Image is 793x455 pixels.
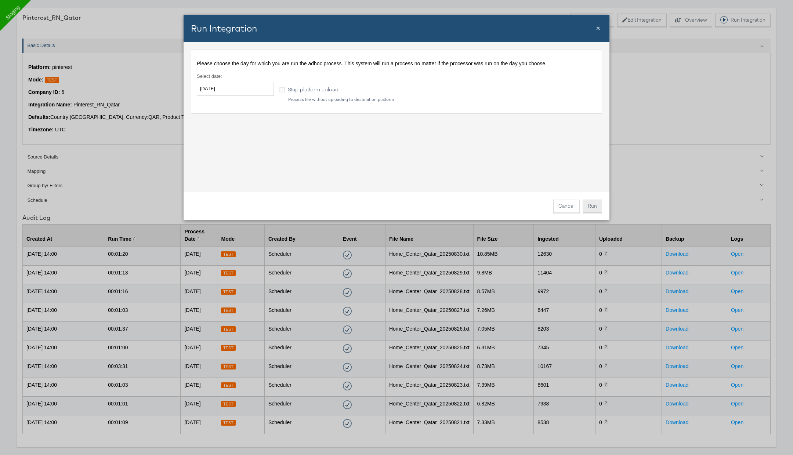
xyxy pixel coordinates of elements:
[553,200,580,213] button: Cancel
[596,23,600,34] div: Close
[184,15,609,220] div: Run Integration
[583,200,602,213] button: Run
[197,73,274,80] label: Select date :
[191,23,257,34] span: Run Integration
[197,60,596,68] p: Please choose the day for which you are run the adhoc process. This system will run a process no ...
[288,97,394,102] div: Process file without uploading to destination platform
[596,24,600,32] span: ×
[288,85,338,93] span: Skip platform upload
